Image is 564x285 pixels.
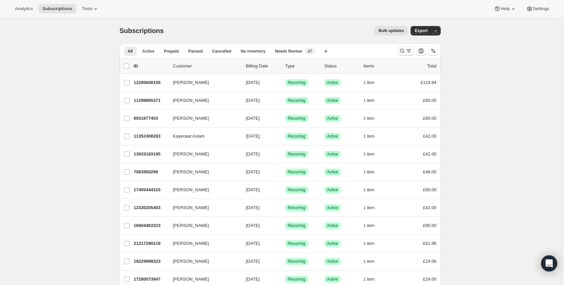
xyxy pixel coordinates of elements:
[246,223,260,228] span: [DATE]
[364,132,382,141] button: 1 item
[169,113,237,124] button: [PERSON_NAME]
[134,133,168,140] p: 11352408283
[423,277,437,282] span: £24.00
[364,96,382,105] button: 1 item
[134,187,168,193] p: 17405444315
[327,134,338,139] span: Active
[134,203,437,212] div: 12330205403[PERSON_NAME][DATE]SuccessRecurringSuccessActive1 item£42.00
[246,169,260,174] span: [DATE]
[246,205,260,210] span: [DATE]
[169,256,237,267] button: [PERSON_NAME]
[169,149,237,160] button: [PERSON_NAME]
[134,276,168,283] p: 17280073947
[327,98,338,103] span: Active
[327,116,338,121] span: Active
[327,151,338,157] span: Active
[364,257,382,266] button: 1 item
[327,80,338,85] span: Active
[423,116,437,121] span: £60.00
[173,79,209,86] span: [PERSON_NAME]
[164,49,179,54] span: Prepaid
[134,222,168,229] p: 16604463323
[134,97,168,104] p: 11298865371
[288,151,305,157] span: Recurring
[82,6,92,11] span: Tools
[169,167,237,177] button: [PERSON_NAME]
[308,49,312,54] span: 47
[134,204,168,211] p: 12330205403
[173,63,241,69] p: Customer
[169,274,237,285] button: [PERSON_NAME]
[128,49,133,54] span: All
[134,239,437,248] div: 21217280219[PERSON_NAME][DATE]SuccessRecurringSuccessActive1 item£61.96
[78,4,103,13] button: Tools
[541,255,557,272] div: Open Intercom Messenger
[421,80,437,85] span: £119.94
[288,116,305,121] span: Recurring
[134,149,437,159] div: 13933183195[PERSON_NAME][DATE]SuccessRecurringSuccessActive1 item£42.00
[42,6,72,11] span: Subscriptions
[134,114,437,123] div: 6931677403[PERSON_NAME][DATE]SuccessRecurringSuccessActive1 item£60.00
[169,131,237,142] button: Kayenaat Aslam
[169,238,237,249] button: [PERSON_NAME]
[364,277,375,282] span: 1 item
[378,28,404,33] span: Bulk updates
[320,47,331,56] button: Create new view
[364,239,382,248] button: 1 item
[411,26,432,35] button: Export
[15,6,33,11] span: Analytics
[364,259,375,264] span: 1 item
[285,63,319,69] div: Type
[38,4,76,13] button: Subscriptions
[134,132,437,141] div: 11352408283Kayenaat Aslam[DATE]SuccessRecurringSuccessActive1 item£42.00
[364,149,382,159] button: 1 item
[533,6,549,11] span: Settings
[246,116,260,121] span: [DATE]
[374,26,408,35] button: Bulk updates
[134,240,168,247] p: 21217280219
[173,169,209,175] span: [PERSON_NAME]
[173,115,209,122] span: [PERSON_NAME]
[188,49,203,54] span: Paused
[288,169,305,175] span: Recurring
[423,187,437,192] span: £90.00
[364,151,375,157] span: 1 item
[423,241,437,246] span: £61.96
[212,49,231,54] span: Cancelled
[173,240,209,247] span: [PERSON_NAME]
[364,114,382,123] button: 1 item
[423,205,437,210] span: £42.00
[134,79,168,86] p: 12285608155
[364,221,382,230] button: 1 item
[120,27,164,34] span: Subscriptions
[134,63,437,69] div: IDCustomerBilling DateTypeStatusItemsTotal
[423,98,437,103] span: £60.00
[169,220,237,231] button: [PERSON_NAME]
[423,223,437,228] span: £90.00
[288,223,305,228] span: Recurring
[324,63,358,69] p: Status
[246,259,260,264] span: [DATE]
[241,49,265,54] span: No inventory
[423,259,437,264] span: £24.00
[169,202,237,213] button: [PERSON_NAME]
[134,63,168,69] p: ID
[364,223,375,228] span: 1 item
[288,205,305,210] span: Recurring
[173,151,209,158] span: [PERSON_NAME]
[134,115,168,122] p: 6931677403
[364,205,375,210] span: 1 item
[246,241,260,246] span: [DATE]
[327,187,338,193] span: Active
[288,277,305,282] span: Recurring
[246,98,260,103] span: [DATE]
[364,80,375,85] span: 1 item
[134,151,168,158] p: 13933183195
[173,97,209,104] span: [PERSON_NAME]
[288,98,305,103] span: Recurring
[428,46,438,56] button: Sort the results
[246,63,280,69] p: Billing Date
[246,187,260,192] span: [DATE]
[423,169,437,174] span: £48.00
[288,187,305,193] span: Recurring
